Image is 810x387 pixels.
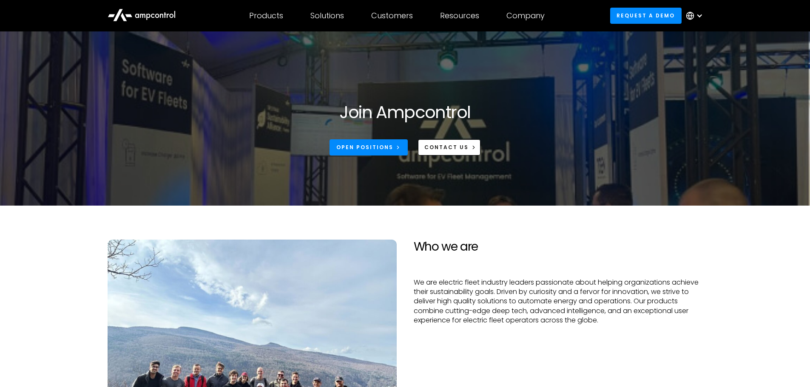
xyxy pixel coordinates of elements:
a: Request a demo [610,8,682,23]
h1: Join Ampcontrol [339,102,470,122]
div: Company [506,11,545,20]
div: Solutions [310,11,344,20]
h2: Who we are [414,240,703,254]
p: We are electric fleet industry leaders passionate about helping organizations achieve their susta... [414,278,703,325]
a: CONTACT US [418,139,480,155]
div: Products [249,11,283,20]
div: Resources [440,11,479,20]
div: CONTACT US [424,144,469,151]
a: Open Positions [330,139,408,155]
div: Customers [371,11,413,20]
div: Open Positions [336,144,393,151]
